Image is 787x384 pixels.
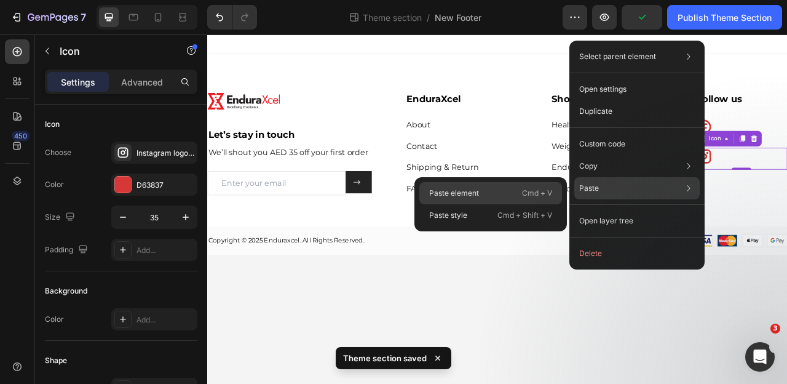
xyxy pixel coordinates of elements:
[343,352,427,364] p: Theme section saved
[745,342,775,372] iframe: Intercom live chat
[678,11,772,24] div: Publish Theme Section
[579,106,612,117] p: Duplicate
[45,179,64,190] div: Color
[136,314,194,326] div: Add...
[429,210,467,221] p: Paste style
[45,242,90,258] div: Padding
[579,161,598,172] p: Copy
[497,209,552,222] p: Cmd + Shift + V
[574,242,700,265] button: Delete
[252,74,418,92] h2: EnduraXcel
[207,34,787,384] iframe: Design area
[45,209,77,226] div: Size
[579,84,627,95] p: Open settings
[45,147,71,158] div: Choose
[579,51,656,62] p: Select parent element
[622,75,737,90] p: Follow us
[360,11,424,24] span: Theme section
[579,138,625,150] p: Custom code
[121,76,163,89] p: Advanced
[207,5,257,30] div: Undo/Redo
[429,188,479,199] p: Paste element
[438,136,499,148] a: Weight Loss
[45,119,60,130] div: Icon
[667,5,782,30] button: Publish Theme Section
[136,180,194,191] div: D63837
[81,10,86,25] p: 7
[522,187,552,199] p: Cmd + V
[253,190,279,202] a: FAQs
[438,190,501,202] a: Build Muscle
[438,109,549,121] a: Health and Well-being
[584,254,738,271] img: Alt Image
[60,44,164,58] p: Icon
[579,183,599,194] p: Paste
[437,74,603,92] h2: Shop By Goal
[579,215,633,226] p: Open layer tree
[45,286,87,297] div: Background
[435,11,481,24] span: New Footer
[427,11,430,24] span: /
[45,355,67,366] div: Shape
[770,324,780,334] span: 3
[12,131,30,141] div: 450
[136,148,194,159] div: Instagram logo bold
[253,109,284,121] a: About
[253,136,293,148] a: Contact
[253,163,345,175] a: Shipping & Return
[136,245,194,256] div: Add...
[45,314,64,325] div: Color
[5,5,92,30] button: 7
[1,256,358,268] p: Copyright © 2025 Enduraxcel. All Rights Reserved.
[61,76,95,89] p: Settings
[438,163,492,175] a: Endurance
